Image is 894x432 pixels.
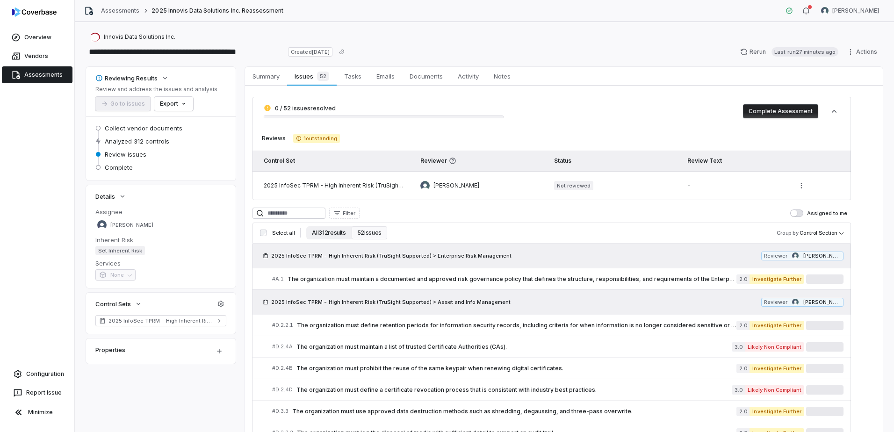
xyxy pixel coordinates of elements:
dt: Inherent Risk [95,236,226,244]
button: Control Sets [93,295,145,312]
span: Likely Non Compliant [745,385,804,395]
div: Reviewing Results [95,74,158,82]
span: Complete [105,163,133,172]
span: 2025 InfoSec TPRM - High Inherent Risk (TruSight Supported) > Enterprise Risk Management [271,252,512,259]
span: Review Text [687,157,722,164]
p: Review and address the issues and analysis [95,86,217,93]
span: Review issues [105,150,146,158]
span: Reviews [262,135,286,142]
dt: Assignee [95,208,226,216]
a: Configuration [4,366,71,382]
span: The organization must define a certificate revocation process that is consistent with industry be... [296,386,732,394]
button: Reviewing Results [93,70,172,86]
span: Innovis Data Solutions Inc. [104,33,175,41]
span: Status [554,157,571,164]
img: logo-D7KZi-bG.svg [12,7,57,17]
button: Curtis Nohl avatar[PERSON_NAME] [815,4,885,18]
label: Assigned to me [790,209,847,217]
span: Notes [490,70,514,82]
button: Complete Assessment [743,104,818,118]
span: Collect vendor documents [105,124,182,132]
span: 52 [317,72,329,81]
a: #D.2.4BThe organization must prohibit the reuse of the same keypair when renewing digital certifi... [272,358,844,379]
span: 2.0 [736,407,750,416]
img: Curtis Nohl avatar [821,7,829,14]
a: 2025 InfoSec TPRM - High Inherent Risk (TruSight Supported) [95,315,226,326]
span: Reviewer [764,252,787,259]
span: Documents [406,70,447,82]
span: 1 outstanding [293,134,340,143]
span: 2025 Innovis Data Solutions Inc. Reassessment [151,7,283,14]
span: Last run 27 minutes ago [771,47,838,57]
a: Vendors [2,48,72,65]
span: 3.0 [732,385,745,395]
span: Investigate Further [750,274,804,284]
span: Details [95,192,115,201]
button: 52 issues [352,226,387,239]
button: Minimize [4,403,71,422]
span: [PERSON_NAME] [803,299,841,306]
span: # A.1 [272,275,284,282]
span: The organization must define retention periods for information security records, including criter... [297,322,736,329]
span: Group by [777,230,799,236]
span: 2.0 [736,364,750,373]
span: [PERSON_NAME] [433,182,479,189]
a: Assessments [2,66,72,83]
button: Actions [844,45,883,59]
div: 2025 InfoSec TPRM - High Inherent Risk (TruSight Supported) [264,182,405,189]
span: 2.0 [736,321,750,330]
span: Issues [291,70,332,83]
span: 3.0 [732,342,745,352]
a: #D.3.3The organization must use approved data destruction methods such as shredding, degaussing, ... [272,401,844,422]
span: Created [DATE] [288,47,332,57]
span: Analyzed 312 controls [105,137,169,145]
a: #D.2.2.1The organization must define retention periods for information security records, includin... [272,315,844,336]
span: Control Sets [95,300,131,308]
button: https://innovis.com/Innovis Data Solutions Inc. [88,29,178,45]
span: Reviewer [764,299,787,306]
a: #D.2.4DThe organization must define a certificate revocation process that is consistent with indu... [272,379,844,400]
span: The organization must maintain a list of trusted Certificate Authorities (CAs). [296,343,732,351]
span: [PERSON_NAME] [803,252,841,259]
span: 2025 InfoSec TPRM - High Inherent Risk (TruSight Supported) [108,317,213,324]
button: RerunLast run27 minutes ago [735,45,844,59]
span: # D.2.2.1 [272,322,293,329]
img: Curtis Nohl avatar [420,181,430,190]
span: # D.3.3 [272,408,288,415]
span: The organization must prohibit the reuse of the same keypair when renewing digital certificates. [296,365,736,372]
span: [PERSON_NAME] [832,7,879,14]
span: Reviewer [420,157,539,165]
span: [PERSON_NAME] [110,222,153,229]
span: 2.0 [736,274,750,284]
img: Bridget Seagraves avatar [97,220,107,230]
dt: Services [95,259,226,267]
input: Select all [260,230,267,236]
span: The organization must maintain a documented and approved risk governance policy that defines the ... [288,275,736,283]
span: 2025 InfoSec TPRM - High Inherent Risk (TruSight Supported) > Asset and Info Management [271,298,511,306]
span: Investigate Further [750,407,804,416]
span: Investigate Further [750,321,804,330]
span: Not reviewed [554,181,593,190]
span: Activity [454,70,483,82]
button: Export [154,97,193,111]
span: Set Inherent Risk [95,246,145,255]
button: Details [93,188,129,205]
button: Assigned to me [790,209,803,217]
a: #A.1The organization must maintain a documented and approved risk governance policy that defines ... [272,268,844,289]
img: Curtis Nohl avatar [792,252,799,259]
span: 0 / 52 issues resolved [275,105,336,112]
span: Select all [272,230,295,237]
a: Overview [2,29,72,46]
button: Copy link [333,43,350,60]
span: Control Set [264,157,295,164]
a: Assessments [101,7,139,14]
span: Likely Non Compliant [745,342,804,352]
a: #D.2.4AThe organization must maintain a list of trusted Certificate Authorities (CAs).3.0Likely N... [272,336,844,357]
img: Curtis Nohl avatar [792,299,799,305]
div: - [687,182,779,189]
span: # D.2.4B [272,365,293,372]
button: Filter [329,208,360,219]
span: # D.2.4D [272,386,293,393]
span: Emails [373,70,398,82]
button: Report Issue [4,384,71,401]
